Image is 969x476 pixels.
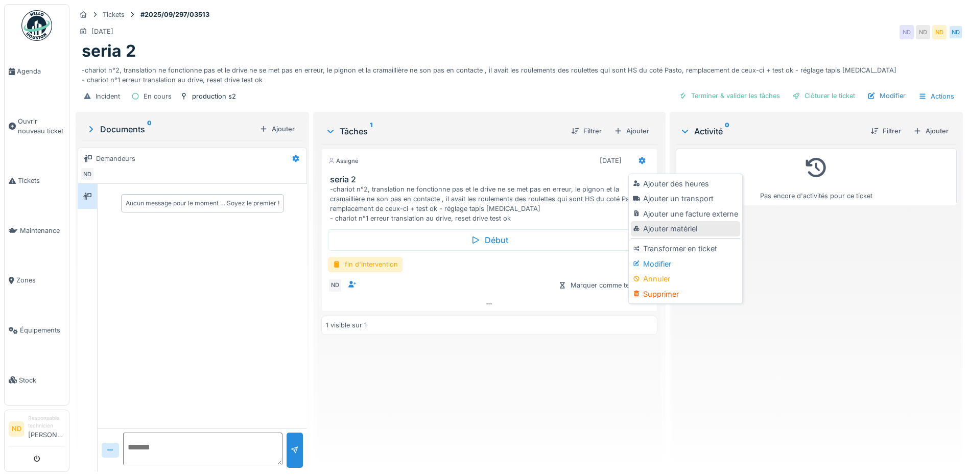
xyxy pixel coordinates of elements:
[680,125,862,137] div: Activité
[631,287,740,302] div: Supprimer
[682,153,950,201] div: Pas encore d'activités pour ce ticket
[82,61,957,85] div: -chariot n°2, translation ne fonctionne pas et le drive ne se met pas en erreur, le pignon et la ...
[631,256,740,272] div: Modifier
[19,375,65,385] span: Stock
[136,10,214,19] strong: #2025/09/297/03513
[326,320,367,330] div: 1 visible sur 1
[255,122,299,136] div: Ajouter
[631,221,740,236] div: Ajouter matériel
[28,414,65,444] li: [PERSON_NAME]
[328,257,403,272] div: fin d'intervention
[631,241,740,256] div: Transformer en ticket
[610,124,653,138] div: Ajouter
[554,278,651,292] div: Marquer comme terminé
[20,325,65,335] span: Équipements
[788,89,859,103] div: Clôturer le ticket
[16,275,65,285] span: Zones
[900,25,914,39] div: ND
[325,125,563,137] div: Tâches
[17,66,65,76] span: Agenda
[18,176,65,185] span: Tickets
[80,167,94,181] div: ND
[96,154,135,163] div: Demandeurs
[330,175,653,184] h3: seria 2
[126,199,279,208] div: Aucun message pour le moment … Soyez le premier !
[28,414,65,430] div: Responsable technicien
[20,226,65,235] span: Maintenance
[909,124,953,138] div: Ajouter
[82,41,136,61] h1: seria 2
[103,10,125,19] div: Tickets
[192,91,236,101] div: production s2
[631,191,740,206] div: Ajouter un transport
[18,116,65,136] span: Ouvrir nouveau ticket
[866,124,905,138] div: Filtrer
[9,421,24,437] li: ND
[949,25,963,39] div: ND
[863,89,910,103] div: Modifier
[21,10,52,41] img: Badge_color-CXgf-gQk.svg
[600,156,622,165] div: [DATE]
[567,124,606,138] div: Filtrer
[675,89,784,103] div: Terminer & valider les tâches
[328,229,651,251] div: Début
[86,123,255,135] div: Documents
[914,89,959,104] div: Actions
[631,271,740,287] div: Annuler
[631,206,740,222] div: Ajouter une facture externe
[370,125,372,137] sup: 1
[328,157,359,165] div: Assigné
[328,278,342,293] div: ND
[144,91,172,101] div: En cours
[916,25,930,39] div: ND
[631,176,740,192] div: Ajouter des heures
[147,123,152,135] sup: 0
[96,91,120,101] div: Incident
[725,125,729,137] sup: 0
[330,184,653,224] div: -chariot n°2, translation ne fonctionne pas et le drive ne se met pas en erreur, le pignon et la ...
[932,25,947,39] div: ND
[91,27,113,36] div: [DATE]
